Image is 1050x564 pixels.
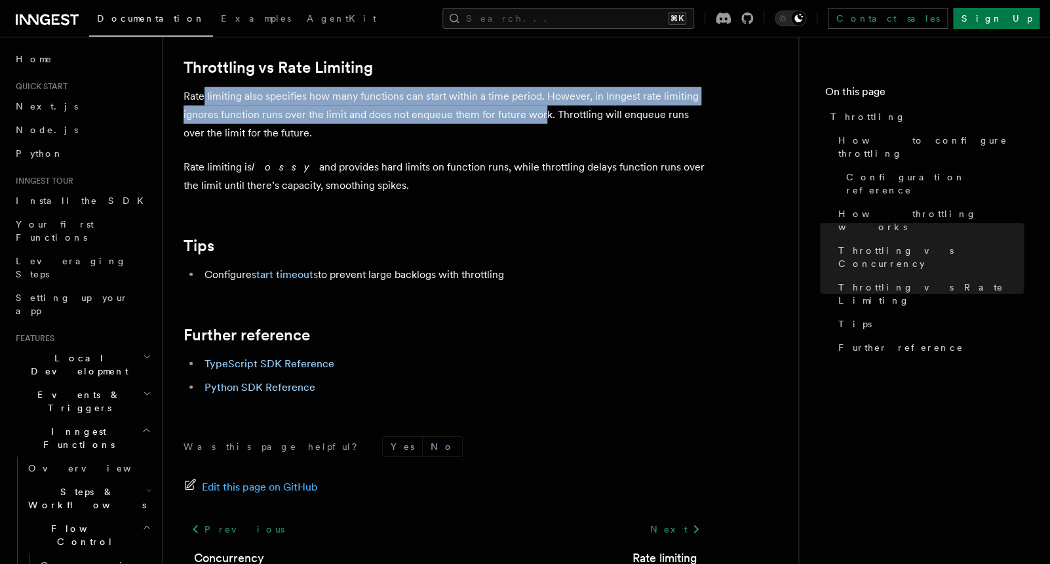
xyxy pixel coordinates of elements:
span: Node.js [16,125,78,135]
button: No [423,437,462,456]
a: Throttling vs Concurrency [833,239,1024,275]
a: Examples [213,4,299,35]
a: Contact sales [828,8,948,29]
a: Tips [184,237,214,255]
a: Next.js [10,94,154,118]
a: Home [10,47,154,71]
p: Rate limiting is and provides hard limits on function runs, while throttling delays function runs... [184,158,708,195]
a: Previous [184,517,292,541]
span: Quick start [10,81,68,92]
button: Yes [383,437,422,456]
kbd: ⌘K [668,12,686,25]
a: How throttling works [833,202,1024,239]
span: How throttling works [838,207,1024,233]
button: Search...⌘K [442,8,694,29]
li: Configure to prevent large backlogs with throttling [201,266,708,284]
span: Python [16,148,64,159]
p: Rate limiting also specifies how many functions can start within a time period. However, in Innge... [184,87,708,142]
a: Your first Functions [10,212,154,249]
a: Python SDK Reference [204,381,315,393]
a: Next [642,517,708,541]
span: Throttling [830,110,906,123]
a: Configuration reference [841,165,1024,202]
button: Events & Triggers [10,383,154,420]
span: Install the SDK [16,195,151,206]
a: Further reference [833,336,1024,359]
span: Further reference [838,341,963,354]
a: Tips [833,312,1024,336]
span: How to configure throttling [838,134,1024,160]
span: Your first Functions [16,219,94,243]
a: How to configure throttling [833,129,1024,165]
a: Edit this page on GitHub [184,478,318,496]
a: Throttling vs Rate Limiting [833,275,1024,312]
span: Flow Control [23,522,142,548]
span: Features [10,333,54,344]
span: Edit this page on GitHub [202,478,318,496]
a: Throttling vs Rate Limiting [184,58,373,77]
span: Home [16,52,52,66]
a: TypeScript SDK Reference [204,357,334,370]
span: Overview [28,463,163,473]
span: Local Development [10,352,143,378]
span: Inngest Functions [10,425,142,451]
span: Tips [838,317,872,331]
a: Node.js [10,118,154,142]
em: lossy [252,161,319,173]
button: Local Development [10,346,154,383]
span: Next.js [16,101,78,111]
span: Examples [221,13,291,24]
button: Toggle dark mode [775,10,806,26]
a: Leveraging Steps [10,249,154,286]
a: AgentKit [299,4,384,35]
span: Steps & Workflows [23,485,146,512]
a: Throttling [825,105,1024,129]
a: start timeouts [252,268,318,281]
span: AgentKit [307,13,376,24]
span: Leveraging Steps [16,256,126,279]
span: Documentation [97,13,205,24]
button: Inngest Functions [10,420,154,456]
a: Setting up your app [10,286,154,323]
button: Steps & Workflows [23,480,154,517]
span: Configuration reference [846,171,1024,197]
a: Install the SDK [10,189,154,212]
a: Documentation [89,4,213,37]
p: Was this page helpful? [184,440,366,453]
span: Setting up your app [16,292,128,316]
h4: On this page [825,84,1024,105]
span: Events & Triggers [10,388,143,414]
a: Sign Up [953,8,1040,29]
span: Inngest tour [10,176,73,186]
span: Throttling vs Concurrency [838,244,1024,270]
span: Throttling vs Rate Limiting [838,281,1024,307]
a: Python [10,142,154,165]
button: Flow Control [23,517,154,554]
a: Further reference [184,326,310,344]
a: Overview [23,456,154,480]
